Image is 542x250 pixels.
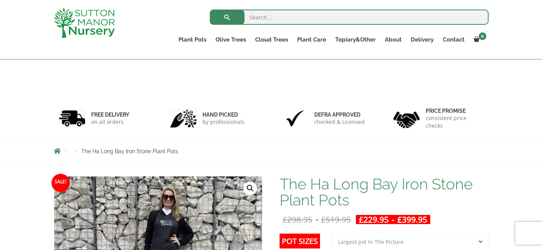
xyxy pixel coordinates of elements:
[280,234,320,248] label: Pot Sizes
[397,214,402,225] span: £
[331,34,380,45] a: Topiary&Other
[81,148,178,154] span: The Ha Long Bay Iron Stone Plant Pots
[280,176,488,208] h1: The Ha Long Bay Iron Stone Plant Pots
[203,118,244,126] p: by professionals
[59,109,85,128] img: 1.jpg
[426,107,484,114] h6: Price promise
[293,34,331,45] a: Plant Care
[397,214,427,225] bdi: 399.95
[393,107,420,130] img: 4.jpg
[359,214,389,225] bdi: 229.95
[356,215,430,224] ins: -
[283,214,287,225] span: £
[406,34,438,45] a: Delivery
[51,174,70,192] span: Sale!
[210,10,489,25] input: Search...
[479,32,486,40] span: 0
[91,118,129,126] p: on all orders
[211,34,251,45] a: Olive Trees
[91,111,129,118] h6: FREE DELIVERY
[174,34,211,45] a: Plant Pots
[54,148,489,154] nav: Breadcrumbs
[170,109,197,128] img: 2.jpg
[380,34,406,45] a: About
[359,214,363,225] span: £
[251,34,293,45] a: Cloud Trees
[314,118,365,126] p: checked & Licensed
[283,214,312,225] bdi: 298.95
[469,34,489,45] a: 0
[321,214,326,225] span: £
[426,114,484,130] p: consistent price checks
[203,111,244,118] h6: hand picked
[282,109,309,128] img: 3.jpg
[321,214,351,225] bdi: 519.95
[314,111,365,118] h6: Defra approved
[280,215,354,224] del: -
[54,8,115,38] img: logo
[438,34,469,45] a: Contact
[243,181,257,195] a: View full-screen image gallery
